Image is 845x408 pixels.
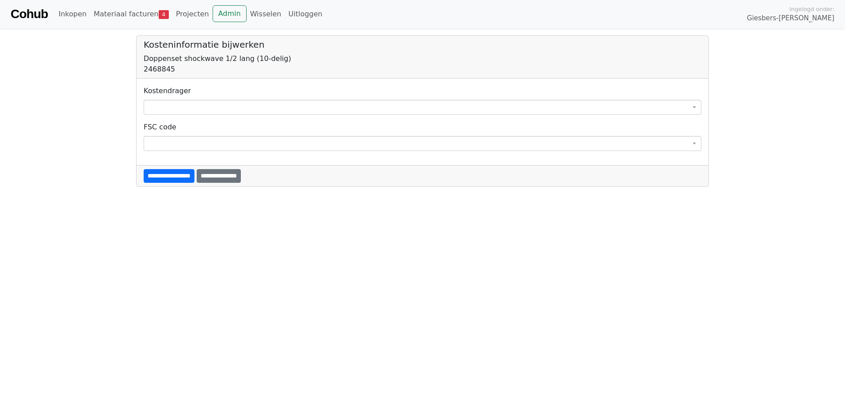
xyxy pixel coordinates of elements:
label: FSC code [144,122,176,132]
h5: Kosteninformatie bijwerken [144,39,701,50]
a: Materiaal facturen4 [90,5,172,23]
a: Admin [213,5,247,22]
a: Projecten [172,5,213,23]
span: Ingelogd onder: [789,5,834,13]
a: Inkopen [55,5,90,23]
label: Kostendrager [144,86,191,96]
a: Uitloggen [285,5,326,23]
span: 4 [159,10,169,19]
span: Giesbers-[PERSON_NAME] [747,13,834,23]
div: 2468845 [144,64,701,75]
a: Cohub [11,4,48,25]
a: Wisselen [247,5,285,23]
div: Doppenset shockwave 1/2 lang (10-delig) [144,53,701,64]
